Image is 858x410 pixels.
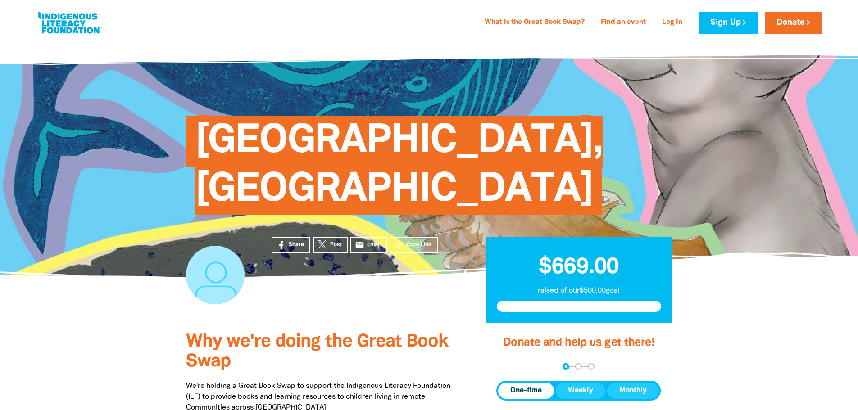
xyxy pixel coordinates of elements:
[595,15,651,30] a: Find an event
[186,333,448,370] span: Why we're doing the Great Book Swap
[588,363,595,370] button: Navigate to step 3 of 3 to enter your payment details
[568,385,593,396] span: Weekly
[765,12,822,34] a: Donate
[407,241,431,249] span: Copy Link
[575,363,582,370] button: Navigate to step 2 of 3 to enter your details
[496,381,661,401] div: Donation frequency
[497,285,661,296] p: raised of our $500.00 goal
[539,257,619,278] span: $669.00
[195,123,603,215] span: [GEOGRAPHIC_DATA], [GEOGRAPHIC_DATA]
[510,385,542,396] span: One-time
[607,383,659,399] button: Monthly
[390,237,438,253] button: Copy Link
[503,338,654,348] span: Donate and help us get there!
[556,383,605,399] button: Weekly
[619,385,647,396] span: Monthly
[367,241,381,249] span: Email
[479,15,590,30] a: What is the Great Book Swap?
[498,383,554,399] button: One-time
[657,15,688,30] a: Log In
[350,237,387,253] a: emailEmail
[563,363,569,370] button: Navigate to step 1 of 3 to enter your donation amount
[272,237,310,253] a: Share
[330,241,341,249] span: Post
[289,241,304,249] span: Share
[313,237,348,253] a: Post
[355,240,364,250] i: email
[699,12,758,34] a: Sign Up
